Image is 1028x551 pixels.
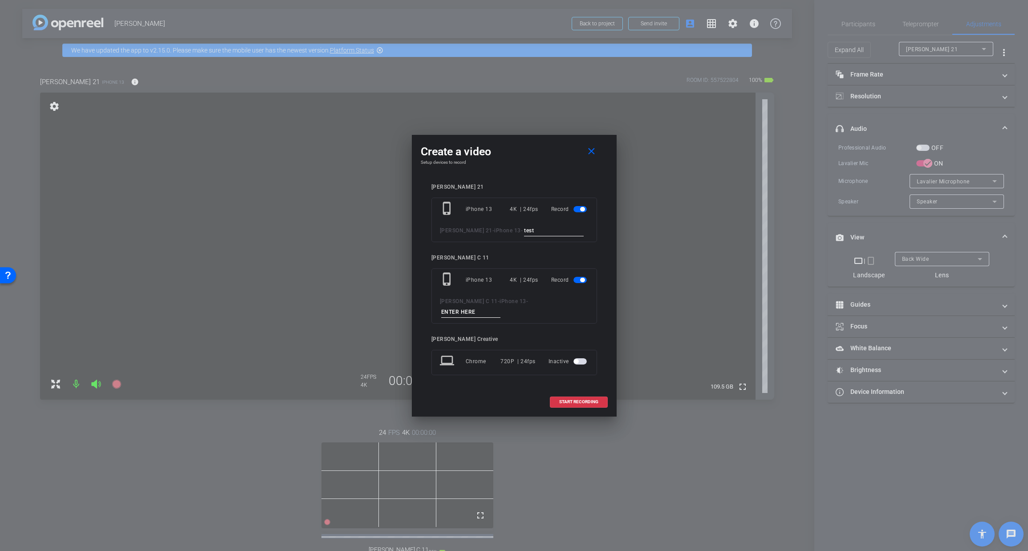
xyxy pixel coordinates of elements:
span: - [521,227,523,234]
div: Record [551,201,589,217]
div: Chrome [466,353,501,369]
input: ENTER HERE [441,307,501,318]
h4: Setup devices to record [421,160,608,165]
span: - [526,298,528,304]
span: iPhone 13 [494,227,521,234]
span: - [492,227,495,234]
mat-icon: close [586,146,597,157]
span: - [498,298,500,304]
span: [PERSON_NAME] 21 [440,227,492,234]
mat-icon: phone_iphone [440,272,456,288]
div: 4K | 24fps [510,272,538,288]
div: Create a video [421,144,608,160]
div: [PERSON_NAME] C 11 [431,255,597,261]
div: [PERSON_NAME] Creative [431,336,597,343]
div: 720P | 24fps [500,353,536,369]
div: Inactive [549,353,589,369]
span: START RECORDING [559,400,598,404]
div: [PERSON_NAME] 21 [431,184,597,190]
mat-icon: laptop [440,353,456,369]
input: ENTER HERE [524,225,584,236]
div: iPhone 13 [466,272,510,288]
mat-icon: phone_iphone [440,201,456,217]
span: [PERSON_NAME] C 11 [440,298,498,304]
span: iPhone 13 [500,298,526,304]
button: START RECORDING [550,397,608,408]
div: 4K | 24fps [510,201,538,217]
div: Record [551,272,589,288]
div: iPhone 13 [466,201,510,217]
